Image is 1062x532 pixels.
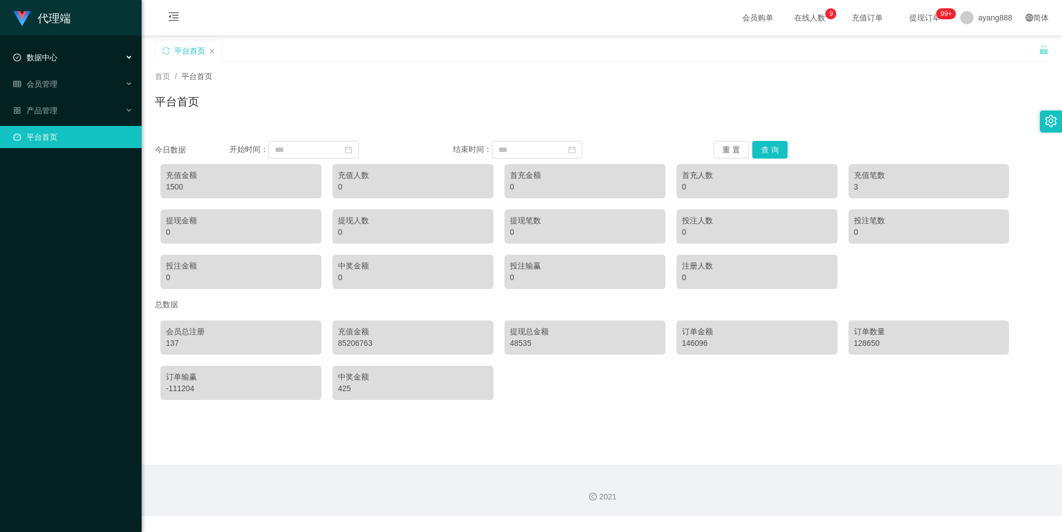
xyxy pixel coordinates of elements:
div: 0 [166,272,316,283]
span: / [175,72,177,81]
div: 0 [682,181,832,193]
i: 图标: unlock [1039,45,1049,55]
i: 图标: calendar [568,146,576,154]
div: 平台首页 [174,40,205,61]
div: 425 [338,383,488,394]
div: 0 [338,227,488,238]
div: 今日数据 [155,144,230,156]
div: 总数据 [155,294,1049,315]
div: 订单数量 [854,326,1004,338]
div: 投注输赢 [510,260,660,272]
div: 提现人数 [338,215,488,227]
span: 在线人数 [789,14,831,22]
span: 充值订单 [846,14,888,22]
i: 图标: table [13,80,21,88]
img: logo.9652507e.png [13,11,31,27]
span: 结束时间： [453,145,492,154]
i: 图标: calendar [345,146,352,154]
div: 0 [682,272,832,283]
div: 提现金额 [166,215,316,227]
div: 中奖金额 [338,260,488,272]
button: 重 置 [714,141,749,159]
p: 9 [829,8,833,19]
div: 0 [338,181,488,193]
div: 128650 [854,338,1004,349]
div: 137 [166,338,316,349]
span: 数据中心 [13,53,58,62]
div: -111204 [166,383,316,394]
span: 首页 [155,72,170,81]
div: 3 [854,181,1004,193]
div: 48535 [510,338,660,349]
div: 注册人数 [682,260,832,272]
div: 充值金额 [166,170,316,181]
div: 2021 [150,491,1053,503]
i: 图标: global [1025,14,1033,22]
i: 图标: appstore-o [13,107,21,114]
div: 中奖金额 [338,371,488,383]
sup: 1109 [936,8,956,19]
div: 充值金额 [338,326,488,338]
div: 0 [510,227,660,238]
div: 0 [510,272,660,283]
span: 提现订单 [904,14,946,22]
div: 充值笔数 [854,170,1004,181]
i: 图标: menu-fold [155,1,192,36]
div: 0 [338,272,488,283]
div: 146096 [682,338,832,349]
h1: 代理端 [38,1,71,36]
sup: 9 [825,8,836,19]
div: 提现总金额 [510,326,660,338]
div: 订单输赢 [166,371,316,383]
div: 0 [166,227,316,238]
span: 产品管理 [13,106,58,115]
a: 图标: dashboard平台首页 [13,126,133,148]
div: 充值人数 [338,170,488,181]
div: 投注人数 [682,215,832,227]
i: 图标: close [209,48,215,55]
div: 投注笔数 [854,215,1004,227]
span: 开始时间： [230,145,268,154]
i: 图标: check-circle-o [13,54,21,61]
div: 首充人数 [682,170,832,181]
i: 图标: setting [1045,115,1057,127]
div: 订单金额 [682,326,832,338]
div: 0 [682,227,832,238]
span: 会员管理 [13,80,58,88]
h1: 平台首页 [155,93,199,110]
a: 代理端 [13,13,71,22]
div: 提现笔数 [510,215,660,227]
i: 图标: copyright [589,493,597,501]
div: 0 [510,181,660,193]
div: 投注金额 [166,260,316,272]
button: 查 询 [752,141,788,159]
div: 会员总注册 [166,326,316,338]
div: 1500 [166,181,316,193]
div: 首充金额 [510,170,660,181]
i: 图标: sync [162,47,170,55]
span: 平台首页 [181,72,212,81]
div: 0 [854,227,1004,238]
div: 85206763 [338,338,488,349]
